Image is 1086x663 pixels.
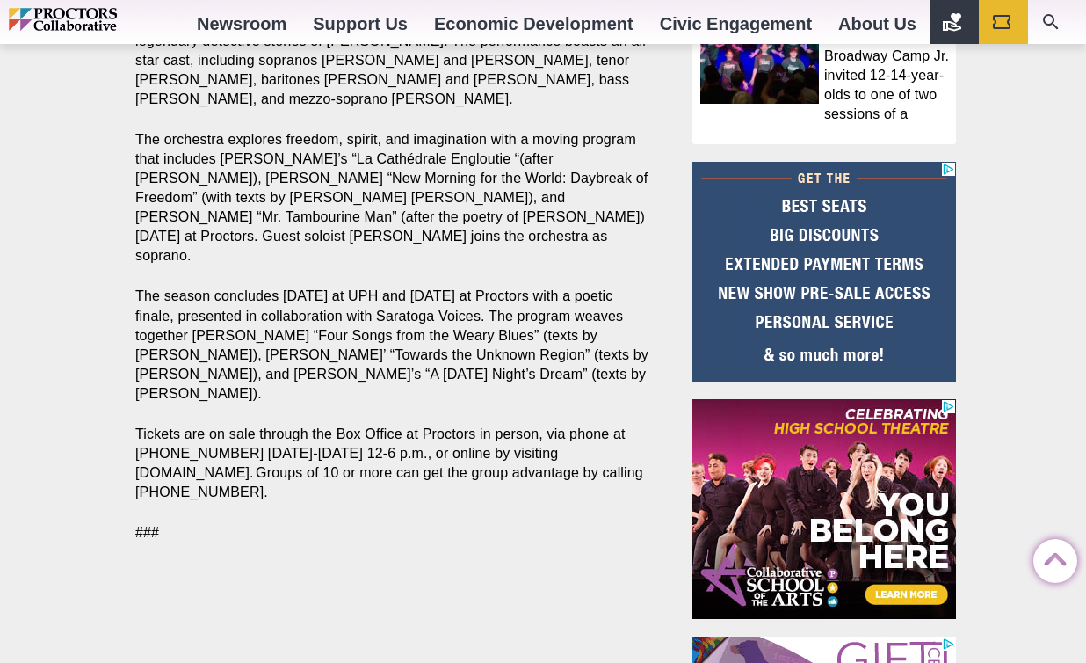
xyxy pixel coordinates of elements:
[135,425,652,502] p: Tickets are on sale through the Box Office at Proctors in person, via phone at [PHONE_NUMBER] [DA...
[824,27,951,127] p: This summer’s Broadway Camp Jr. invited 12-14-year-olds to one of two sessions of a vibrant one‑w...
[692,162,956,382] iframe: Advertisement
[9,8,184,32] img: Proctors logo
[135,287,652,403] p: The season concludes [DATE] at UPH and [DATE] at Proctors with a poetic finale, presented in coll...
[692,399,956,619] iframe: Advertisement
[1033,540,1068,575] a: Back to Top
[135,130,652,266] p: The orchestra explores freedom, spirit, and imagination with a moving program that includes [PERS...
[135,523,652,543] p: ###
